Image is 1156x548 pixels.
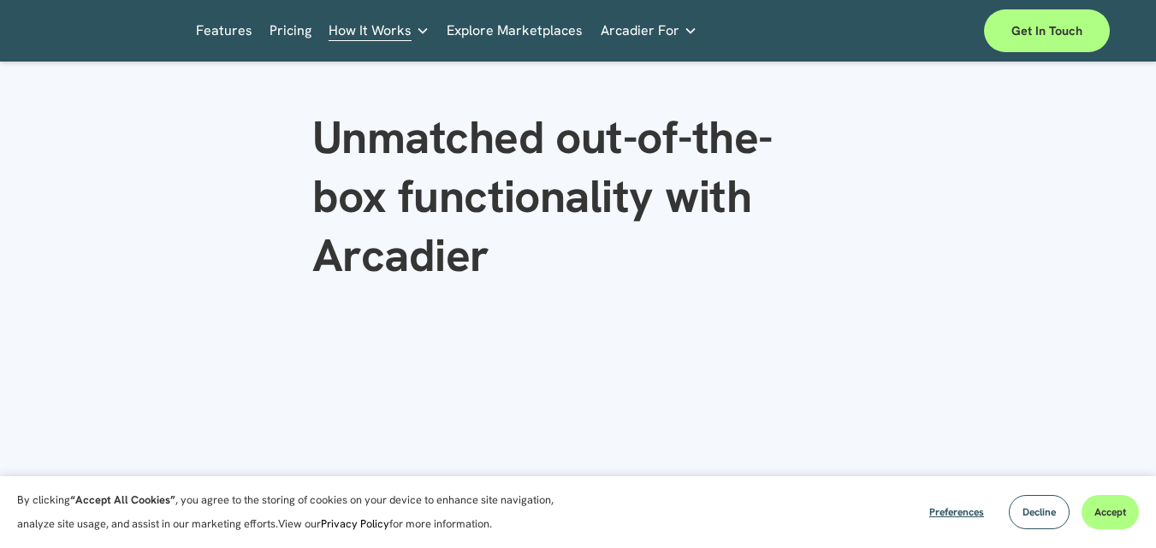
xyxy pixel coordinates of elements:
p: By clicking , you agree to the storing of cookies on your device to enhance site navigation, anal... [17,488,573,536]
iframe: Chat Widget [1070,466,1156,548]
button: Decline [1009,495,1070,529]
img: Arcadier [46,17,177,44]
a: Get in touch [984,9,1110,52]
span: Arcadier For [601,19,679,43]
a: Pricing [270,17,311,44]
span: How It Works [329,19,412,43]
a: Features [196,17,252,44]
button: Preferences [916,495,997,529]
span: Decline [1023,505,1056,519]
strong: “Accept All Cookies” [70,492,175,507]
a: Explore Marketplaces [447,17,583,44]
h1: Unmatched out-of-the-box functionality with Arcadier [312,108,844,286]
a: Privacy Policy [321,516,389,531]
span: Preferences [929,505,984,519]
a: folder dropdown [329,17,430,44]
a: folder dropdown [601,17,697,44]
